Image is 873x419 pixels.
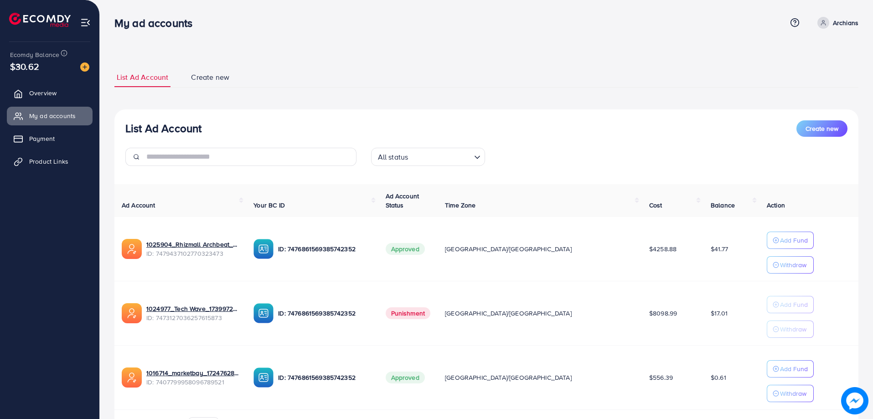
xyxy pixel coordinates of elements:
[711,373,726,382] span: $0.61
[767,256,814,274] button: Withdraw
[767,360,814,378] button: Add Fund
[386,307,431,319] span: Punishment
[767,385,814,402] button: Withdraw
[29,157,68,166] span: Product Links
[386,372,425,383] span: Approved
[780,299,808,310] p: Add Fund
[146,240,239,259] div: <span class='underline'>1025904_Rhizmall Archbeat_1741442161001</span></br>7479437102770323473
[80,62,89,72] img: image
[445,201,475,210] span: Time Zone
[796,120,847,137] button: Create new
[10,50,59,59] span: Ecomdy Balance
[445,373,572,382] span: [GEOGRAPHIC_DATA]/[GEOGRAPHIC_DATA]
[806,124,838,133] span: Create new
[29,134,55,143] span: Payment
[445,309,572,318] span: [GEOGRAPHIC_DATA]/[GEOGRAPHIC_DATA]
[711,309,728,318] span: $17.01
[80,17,91,28] img: menu
[841,387,868,414] img: image
[146,378,239,387] span: ID: 7407799958096789521
[780,363,808,374] p: Add Fund
[146,240,239,249] a: 1025904_Rhizmall Archbeat_1741442161001
[122,367,142,388] img: ic-ads-acc.e4c84228.svg
[122,303,142,323] img: ic-ads-acc.e4c84228.svg
[7,107,93,125] a: My ad accounts
[146,304,239,313] a: 1024977_Tech Wave_1739972983986
[7,129,93,148] a: Payment
[125,122,201,135] h3: List Ad Account
[253,367,274,388] img: ic-ba-acc.ded83a64.svg
[649,244,677,253] span: $4258.88
[649,373,673,382] span: $556.39
[767,321,814,338] button: Withdraw
[146,304,239,323] div: <span class='underline'>1024977_Tech Wave_1739972983986</span></br>7473127036257615873
[253,303,274,323] img: ic-ba-acc.ded83a64.svg
[146,368,239,387] div: <span class='underline'>1016714_marketbay_1724762849692</span></br>7407799958096789521
[411,149,470,164] input: Search for option
[191,72,229,83] span: Create new
[445,244,572,253] span: [GEOGRAPHIC_DATA]/[GEOGRAPHIC_DATA]
[9,13,71,27] img: logo
[780,259,806,270] p: Withdraw
[114,16,200,30] h3: My ad accounts
[767,296,814,313] button: Add Fund
[253,239,274,259] img: ic-ba-acc.ded83a64.svg
[253,201,285,210] span: Your BC ID
[780,235,808,246] p: Add Fund
[833,17,858,28] p: Archians
[711,201,735,210] span: Balance
[146,368,239,378] a: 1016714_marketbay_1724762849692
[386,243,425,255] span: Approved
[29,88,57,98] span: Overview
[117,72,168,83] span: List Ad Account
[278,308,371,319] p: ID: 7476861569385742352
[767,232,814,249] button: Add Fund
[7,152,93,171] a: Product Links
[780,388,806,399] p: Withdraw
[10,60,39,73] span: $30.62
[122,239,142,259] img: ic-ads-acc.e4c84228.svg
[376,150,410,164] span: All status
[122,201,155,210] span: Ad Account
[767,201,785,210] span: Action
[278,243,371,254] p: ID: 7476861569385742352
[146,249,239,258] span: ID: 7479437102770323473
[649,201,662,210] span: Cost
[29,111,76,120] span: My ad accounts
[780,324,806,335] p: Withdraw
[711,244,728,253] span: $41.77
[386,191,419,210] span: Ad Account Status
[649,309,677,318] span: $8098.99
[814,17,858,29] a: Archians
[278,372,371,383] p: ID: 7476861569385742352
[146,313,239,322] span: ID: 7473127036257615873
[371,148,485,166] div: Search for option
[7,84,93,102] a: Overview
